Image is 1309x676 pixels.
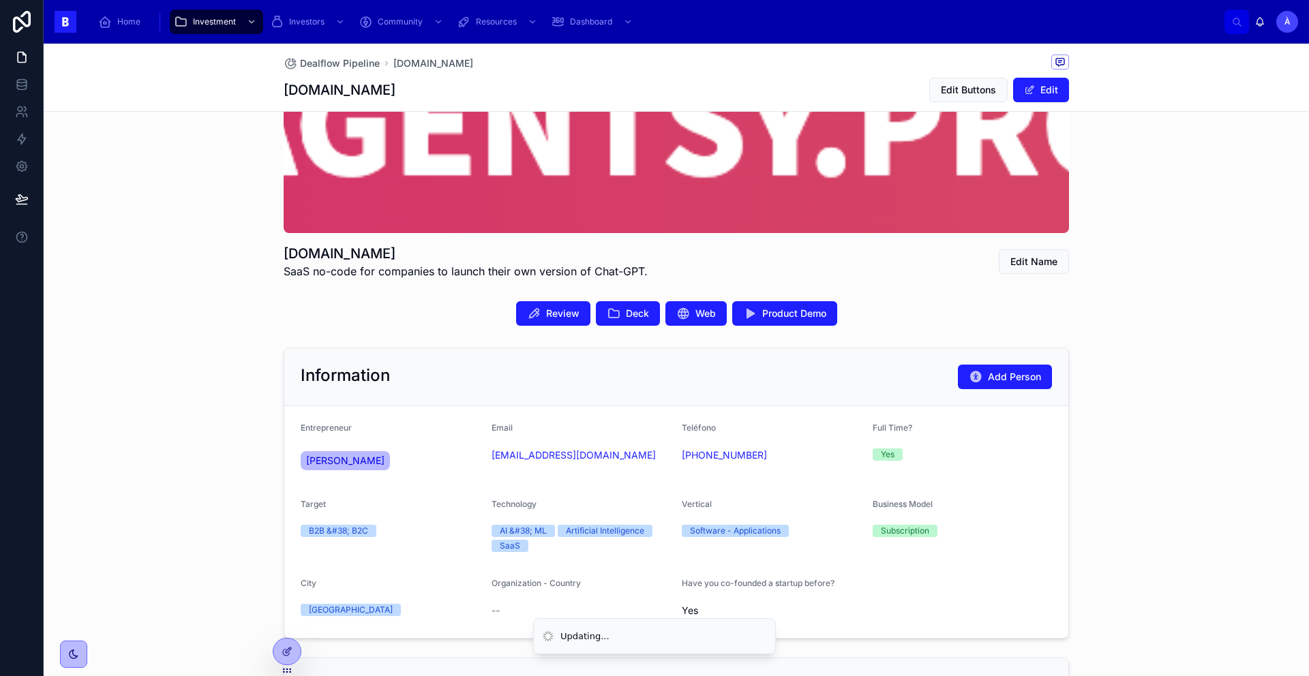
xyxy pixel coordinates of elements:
span: Dealflow Pipeline [300,57,380,70]
a: [PERSON_NAME] [301,451,390,470]
span: Community [378,16,423,27]
a: [DOMAIN_NAME] [393,57,473,70]
a: Dealflow Pipeline [284,57,380,70]
span: Have you co-founded a startup before? [682,578,834,588]
a: Community [355,10,450,34]
span: [PERSON_NAME] [306,454,385,467]
button: Deck [596,301,660,326]
button: Edit Name [999,249,1069,274]
span: Email [492,422,513,433]
span: Entrepreneur [301,422,352,433]
span: Teléfono [682,422,716,433]
span: Deck [626,307,649,320]
a: [PHONE_NUMBER] [682,448,767,462]
span: Edit Name [1010,255,1057,268]
h1: [DOMAIN_NAME] [284,244,648,263]
span: Vertical [682,499,712,509]
span: Yes [682,604,862,617]
span: Resources [476,16,517,27]
span: Review [546,307,580,320]
span: Edit Buttons [941,83,996,97]
div: Updating... [560,630,610,643]
span: Home [117,16,140,27]
button: Web [665,301,727,326]
img: App logo [55,11,76,33]
div: SaaS [500,540,520,552]
button: Edit [1013,78,1069,102]
a: Dashboard [547,10,640,34]
span: Web [695,307,716,320]
button: Edit Buttons [929,78,1008,102]
h1: [DOMAIN_NAME] [284,80,395,99]
div: Subscription [881,525,929,537]
button: Product Demo [732,301,837,326]
span: Full Time? [873,422,912,433]
span: SaaS no-code for companies to launch their own version of Chat-GPT. [284,263,648,279]
span: Investors [289,16,325,27]
div: Artificial Intelligence [566,525,644,537]
div: Software - Applications [690,525,781,537]
div: AI &#38; ML [500,525,547,537]
span: Organization - Country [492,578,581,588]
span: Target [301,499,326,509]
span: Dashboard [570,16,612,27]
span: Product Demo [762,307,826,320]
span: City [301,578,316,588]
button: Review [516,301,590,326]
span: À [1284,16,1291,27]
span: Technology [492,499,537,509]
a: Investors [266,10,352,34]
span: Investment [193,16,236,27]
div: B2B &#38; B2C [309,525,368,537]
div: Yes [881,448,894,461]
span: Add Person [988,370,1041,384]
a: Home [94,10,150,34]
a: [EMAIL_ADDRESS][DOMAIN_NAME] [492,448,656,462]
h2: Information [301,365,390,386]
button: Add Person [958,365,1052,389]
div: scrollable content [87,7,1224,37]
span: -- [492,604,500,617]
a: Investment [170,10,263,34]
div: [GEOGRAPHIC_DATA] [309,604,393,616]
span: Business Model [873,499,933,509]
a: Resources [453,10,544,34]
